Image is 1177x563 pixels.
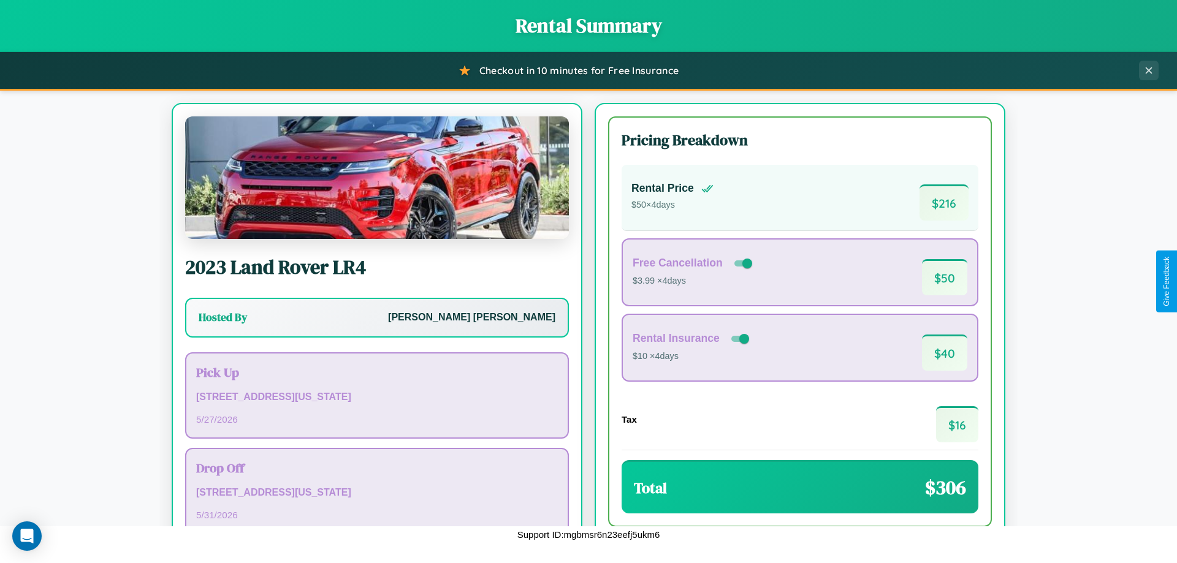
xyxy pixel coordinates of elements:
h3: Total [634,478,667,498]
p: 5 / 31 / 2026 [196,507,558,523]
h4: Rental Price [631,182,694,195]
p: $3.99 × 4 days [633,273,755,289]
p: 5 / 27 / 2026 [196,411,558,428]
span: $ 16 [936,406,978,442]
h3: Hosted By [199,310,247,325]
div: Open Intercom Messenger [12,521,42,551]
p: Support ID: mgbmsr6n23eefj5ukm6 [517,526,660,543]
h4: Tax [622,414,637,425]
p: $ 50 × 4 days [631,197,714,213]
h3: Drop Off [196,459,558,477]
span: $ 306 [925,474,966,501]
span: $ 216 [920,184,969,221]
h4: Rental Insurance [633,332,720,345]
p: [PERSON_NAME] [PERSON_NAME] [388,309,555,327]
p: [STREET_ADDRESS][US_STATE] [196,388,558,406]
p: $10 × 4 days [633,349,752,365]
img: Land Rover LR4 [185,116,569,239]
h1: Rental Summary [12,12,1165,39]
span: $ 40 [922,334,967,371]
span: Checkout in 10 minutes for Free Insurance [479,64,679,77]
p: [STREET_ADDRESS][US_STATE] [196,484,558,502]
h2: 2023 Land Rover LR4 [185,254,569,281]
h3: Pricing Breakdown [622,130,978,150]
h4: Free Cancellation [633,257,723,270]
div: Give Feedback [1162,257,1171,306]
span: $ 50 [922,259,967,295]
h3: Pick Up [196,363,558,381]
